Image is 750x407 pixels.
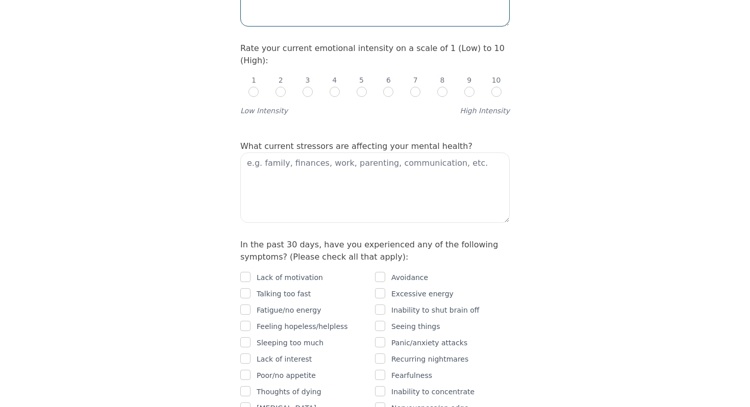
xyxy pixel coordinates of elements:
[460,106,510,116] label: High Intensity
[257,288,311,300] p: Talking too fast
[306,75,310,85] p: 3
[386,75,391,85] p: 6
[332,75,337,85] p: 4
[257,320,348,333] p: Feeling hopeless/helpless
[391,386,474,398] p: Inability to concentrate
[391,353,468,365] p: Recurring nightmares
[257,369,316,381] p: Poor/no appetite
[492,75,501,85] p: 10
[359,75,364,85] p: 5
[391,271,428,284] p: Avoidance
[257,337,323,349] p: Sleeping too much
[240,106,288,116] label: Low Intensity
[240,43,505,65] label: Rate your current emotional intensity on a scale of 1 (Low) to 10 (High):
[240,141,472,151] label: What current stressors are affecting your mental health?
[467,75,471,85] p: 9
[257,304,321,316] p: Fatigue/no energy
[391,288,454,300] p: Excessive energy
[252,75,256,85] p: 1
[257,386,321,398] p: Thoughts of dying
[391,304,480,316] p: Inability to shut brain off
[413,75,418,85] p: 7
[391,369,432,381] p: Fearfulness
[257,353,312,365] p: Lack of interest
[440,75,445,85] p: 8
[391,320,440,333] p: Seeing things
[391,337,467,349] p: Panic/anxiety attacks
[257,271,323,284] p: Lack of motivation
[240,240,498,262] label: In the past 30 days, have you experienced any of the following symptoms? (Please check all that a...
[279,75,283,85] p: 2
